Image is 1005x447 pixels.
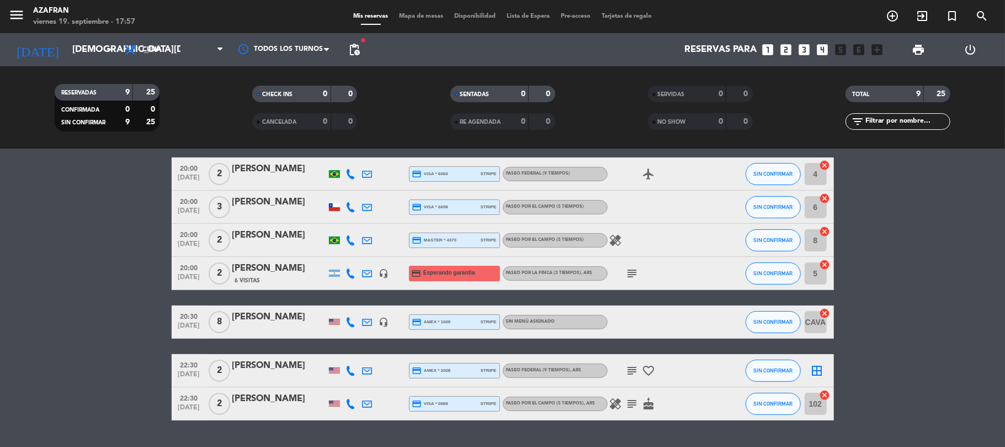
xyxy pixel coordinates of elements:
[8,7,25,27] button: menu
[460,119,501,125] span: RE AGENDADA
[209,360,230,382] span: 2
[626,364,639,377] i: subject
[596,13,657,19] span: Tarjetas de regalo
[658,92,685,97] span: SERVIDAS
[719,90,723,98] strong: 0
[964,43,977,56] i: power_settings_new
[658,119,686,125] span: NO SHOW
[501,13,555,19] span: Lista de Espera
[412,366,422,376] i: credit_card
[975,9,988,23] i: search
[555,13,596,19] span: Pre-acceso
[348,13,394,19] span: Mis reservas
[626,397,639,411] i: subject
[481,236,497,244] span: stripe
[449,13,501,19] span: Disponibilidad
[816,43,830,57] i: looks_4
[820,226,831,237] i: cancel
[394,13,449,19] span: Mapa de mesas
[626,267,639,280] i: subject
[746,311,801,333] button: SIN CONFIRMAR
[232,228,326,243] div: [PERSON_NAME]
[176,358,203,371] span: 22:30
[146,88,157,96] strong: 25
[209,393,230,415] span: 2
[886,9,899,23] i: add_circle_outline
[412,169,448,179] span: visa * 6060
[176,261,203,274] span: 20:00
[412,202,422,212] i: credit_card
[820,259,831,270] i: cancel
[176,228,203,240] span: 20:00
[209,311,230,333] span: 8
[262,119,296,125] span: CANCELADA
[851,115,864,128] i: filter_list
[746,163,801,185] button: SIN CONFIRMAR
[944,33,997,66] div: LOG OUT
[852,43,866,57] i: looks_6
[753,319,793,325] span: SIN CONFIRMAR
[797,43,812,57] i: looks_3
[8,38,67,62] i: [DATE]
[125,106,130,113] strong: 0
[609,397,623,411] i: healing
[176,371,203,383] span: [DATE]
[125,118,130,126] strong: 9
[412,399,448,409] span: visa * 0888
[746,229,801,251] button: SIN CONFIRMAR
[820,308,831,319] i: cancel
[348,90,355,98] strong: 0
[506,238,584,242] span: Paseo por el campo (5 tiempos)
[852,92,869,97] span: TOTAL
[360,37,366,44] span: fiber_manual_record
[176,322,203,335] span: [DATE]
[916,90,921,98] strong: 9
[481,203,497,211] span: stripe
[348,43,361,56] span: pending_actions
[481,318,497,325] span: stripe
[235,276,260,285] span: 6 Visitas
[232,310,326,324] div: [PERSON_NAME]
[460,92,490,97] span: SENTADAS
[33,17,135,28] div: viernes 19. septiembre - 17:57
[176,194,203,207] span: 20:00
[521,90,525,98] strong: 0
[209,229,230,251] span: 2
[33,6,135,17] div: Azafran
[61,120,105,125] span: SIN CONFIRMAR
[753,401,793,407] span: SIN CONFIRMAR
[753,367,793,374] span: SIN CONFIRMAR
[811,364,824,377] i: border_all
[176,161,203,174] span: 20:00
[506,319,555,324] span: Sin menú asignado
[125,88,130,96] strong: 9
[609,234,623,247] i: healing
[481,170,497,177] span: stripe
[423,269,475,277] span: Esperando garantía
[753,204,793,210] span: SIN CONFIRMAR
[753,171,793,177] span: SIN CONFIRMAR
[685,45,757,55] span: Reservas para
[481,400,497,407] span: stripe
[412,235,457,245] span: master * 4370
[820,193,831,204] i: cancel
[571,368,582,372] span: , ARS
[779,43,794,57] i: looks_two
[582,271,593,275] span: , ARS
[642,397,656,411] i: cake
[209,196,230,218] span: 3
[820,390,831,401] i: cancel
[746,360,801,382] button: SIN CONFIRMAR
[176,274,203,286] span: [DATE]
[323,90,328,98] strong: 0
[834,43,848,57] i: looks_5
[743,118,750,125] strong: 0
[8,7,25,23] i: menu
[506,401,595,406] span: Paseo por el campo (5 tiempos)
[323,118,328,125] strong: 0
[61,90,97,96] span: RESERVADAS
[379,317,389,327] i: headset_mic
[584,401,595,406] span: , ARS
[262,92,293,97] span: CHECK INS
[412,399,422,409] i: credit_card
